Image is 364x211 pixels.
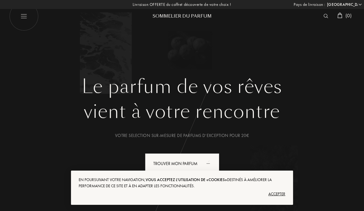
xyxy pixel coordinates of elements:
[345,12,352,19] span: ( 0 )
[14,98,350,126] div: vient à votre rencontre
[14,132,350,139] div: Votre selection sur-mesure de parfums d’exception pour 20€
[146,177,227,182] span: vous acceptez l'utilisation de «cookies»
[145,13,219,19] div: Sommelier du Parfum
[14,76,350,98] h1: Le parfum de vos rêves
[204,157,217,169] div: animation
[140,153,224,174] a: Trouver mon parfumanimation
[79,177,285,189] div: En poursuivant votre navigation, destinés à améliorer la performance de ce site et à en adapter l...
[294,2,325,8] span: Pays de livraison :
[145,153,219,174] div: Trouver mon parfum
[337,13,342,18] img: cart_white.svg
[79,189,285,199] div: Accepter
[324,14,328,18] img: search_icn_white.svg
[9,2,39,31] img: burger_white.png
